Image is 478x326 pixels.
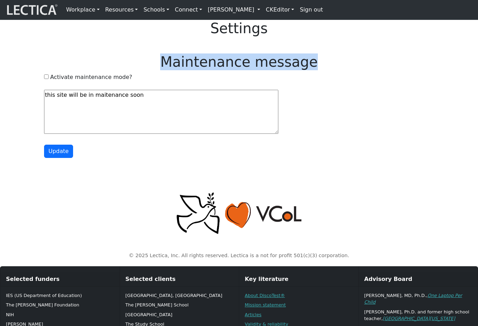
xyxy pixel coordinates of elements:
a: Resources [102,3,141,17]
p: [PERSON_NAME], Ph.D. and former high school teacher, [364,309,472,322]
a: CKEditor [263,3,297,17]
img: lecticalive [5,3,58,16]
a: Sign out [297,3,326,17]
a: Schools [141,3,172,17]
a: Workplace [63,3,102,17]
div: Selected clients [120,272,239,287]
h1: Maintenance message [44,53,434,70]
p: [GEOGRAPHIC_DATA] [126,311,234,318]
p: [GEOGRAPHIC_DATA], [GEOGRAPHIC_DATA] [126,292,234,299]
a: Mission statement [245,302,286,307]
label: Activate maintenance mode? [50,73,132,81]
a: [PERSON_NAME] [205,3,263,17]
button: Update [44,145,73,158]
img: Peace, love, VCoL [174,191,303,235]
a: About DiscoTest® [245,293,285,298]
a: Connect [172,3,205,17]
a: Articles [245,312,262,317]
a: [GEOGRAPHIC_DATA][US_STATE] [383,316,455,321]
p: [PERSON_NAME], MD, Ph.D., [364,292,472,305]
p: © 2025 Lectica, Inc. All rights reserved. Lectica is a not for profit 501(c)(3) corporation. [44,252,434,260]
a: One Laptop Per Child [364,293,462,305]
div: Selected funders [0,272,120,287]
p: The [PERSON_NAME] Foundation [6,302,114,308]
div: Advisory Board [359,272,478,287]
p: The [PERSON_NAME] School [126,302,234,308]
p: IES (US Department of Education) [6,292,114,299]
div: Key literature [239,272,358,287]
p: NIH [6,311,114,318]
